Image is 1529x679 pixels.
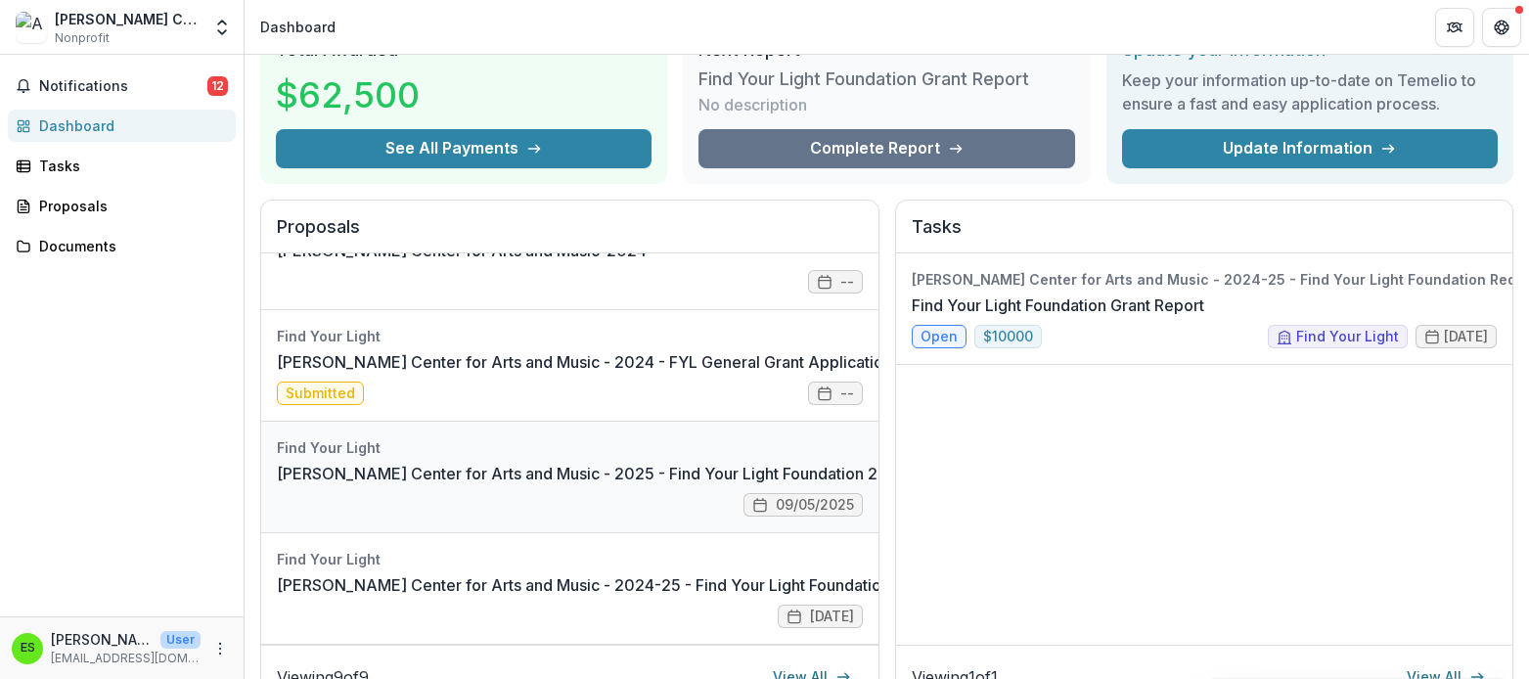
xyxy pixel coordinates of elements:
[1122,68,1498,115] h3: Keep your information up-to-date on Temelio to ensure a fast and easy application process.
[51,629,153,650] p: [PERSON_NAME]
[8,70,236,102] button: Notifications12
[698,93,807,116] p: No description
[277,350,892,374] a: [PERSON_NAME] Center for Arts and Music - 2024 - FYL General Grant Application
[912,294,1204,317] a: Find Your Light Foundation Grant Report
[698,68,1029,90] h3: Find Your Light Foundation Grant Report
[207,76,228,96] span: 12
[39,78,207,95] span: Notifications
[277,462,1077,485] a: [PERSON_NAME] Center for Arts and Music - 2025 - Find Your Light Foundation 25/26 RFP Grant Appli...
[252,13,343,41] nav: breadcrumb
[55,29,110,47] span: Nonprofit
[1435,8,1474,47] button: Partners
[39,156,220,176] div: Tasks
[39,236,220,256] div: Documents
[698,129,1074,168] a: Complete Report
[208,637,232,660] button: More
[160,631,201,649] p: User
[21,642,35,655] div: Ellen Sell
[1122,129,1498,168] a: Update Information
[39,196,220,216] div: Proposals
[260,17,336,37] div: Dashboard
[8,190,236,222] a: Proposals
[8,110,236,142] a: Dashboard
[1482,8,1521,47] button: Get Help
[16,12,47,43] img: Angelica Center for Arts and Music
[208,8,236,47] button: Open entity switcher
[8,230,236,262] a: Documents
[277,216,863,253] h2: Proposals
[39,115,220,136] div: Dashboard
[912,216,1498,253] h2: Tasks
[277,573,1050,597] a: [PERSON_NAME] Center for Arts and Music - 2024-25 - Find Your Light Foundation Request for Proposal
[51,650,201,667] p: [EMAIL_ADDRESS][DOMAIN_NAME]
[276,68,423,121] h3: $62,500
[55,9,201,29] div: [PERSON_NAME] Center for Arts and Music
[277,239,647,262] a: [PERSON_NAME] Center for Arts and Music-2024
[276,129,652,168] button: See All Payments
[8,150,236,182] a: Tasks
